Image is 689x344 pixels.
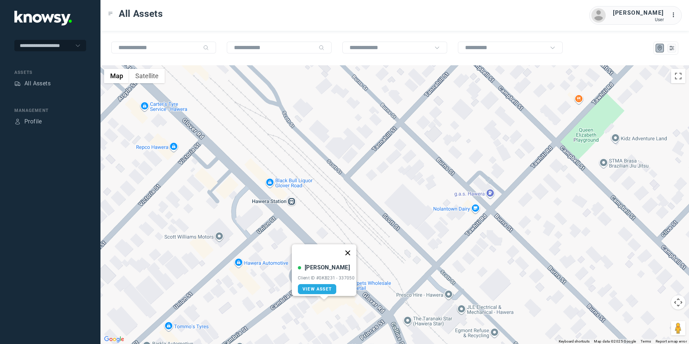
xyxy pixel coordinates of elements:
[671,12,679,18] tspan: ...
[671,11,680,19] div: :
[24,117,42,126] div: Profile
[657,45,663,51] div: Map
[339,244,356,261] button: Close
[14,107,86,114] div: Management
[24,79,51,88] div: All Assets
[102,335,126,344] a: Open this area in Google Maps (opens a new window)
[14,118,21,125] div: Profile
[613,17,664,22] div: User
[129,69,165,83] button: Show satellite imagery
[319,45,324,51] div: Search
[641,339,651,343] a: Terms (opens in new tab)
[14,80,21,87] div: Assets
[108,11,113,16] div: Toggle Menu
[305,263,350,272] div: [PERSON_NAME]
[102,335,126,344] img: Google
[298,275,355,281] div: Client ID #GKB231 - 337050
[671,69,685,83] button: Toggle fullscreen view
[14,79,51,88] a: AssetsAll Assets
[298,284,336,294] a: View Asset
[14,11,72,25] img: Application Logo
[119,7,163,20] span: All Assets
[656,339,687,343] a: Report a map error
[671,11,680,20] div: :
[104,69,129,83] button: Show street map
[671,295,685,310] button: Map camera controls
[14,69,86,76] div: Assets
[591,8,606,23] img: avatar.png
[203,45,209,51] div: Search
[594,339,636,343] span: Map data ©2025 Google
[303,287,332,292] span: View Asset
[671,321,685,335] button: Drag Pegman onto the map to open Street View
[14,117,42,126] a: ProfileProfile
[669,45,675,51] div: List
[613,9,664,17] div: [PERSON_NAME]
[559,339,590,344] button: Keyboard shortcuts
